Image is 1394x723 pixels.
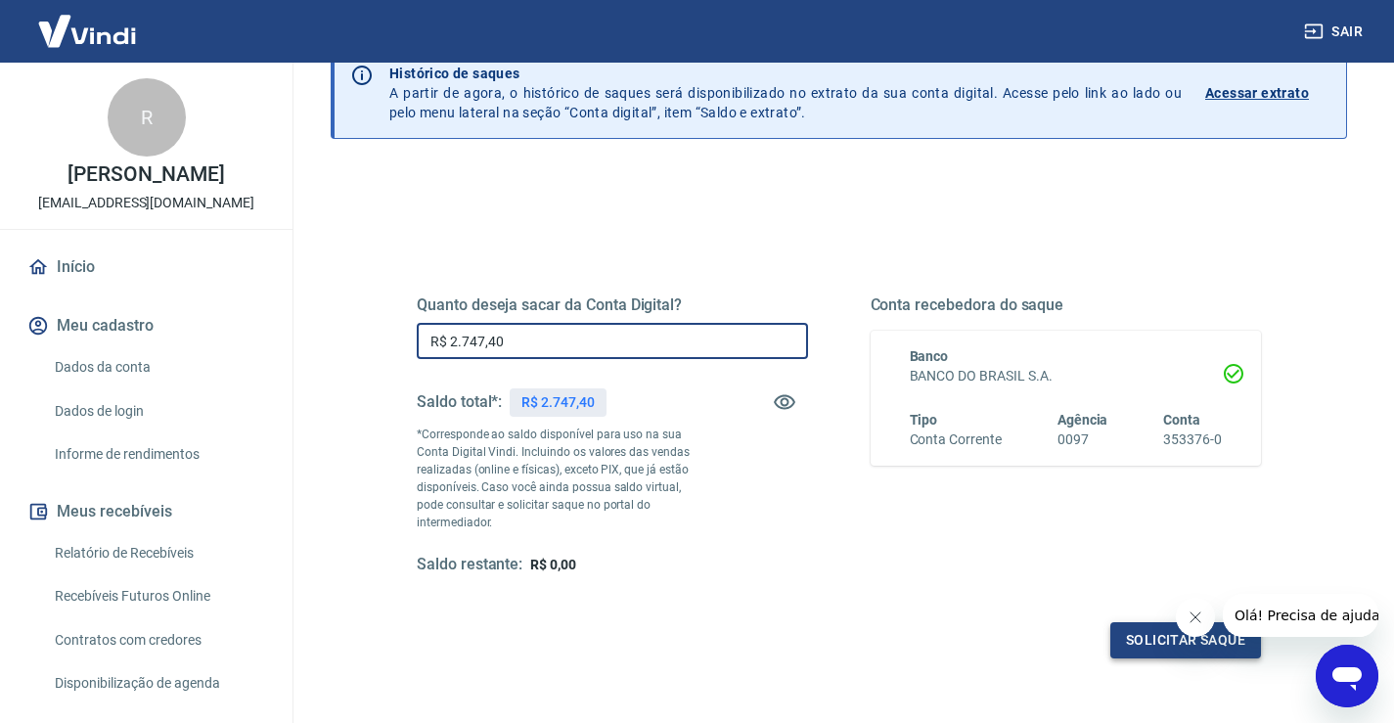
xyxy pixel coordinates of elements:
[47,391,269,431] a: Dados de login
[1057,429,1108,450] h6: 0097
[417,295,808,315] h5: Quanto deseja sacar da Conta Digital?
[417,426,710,531] p: *Corresponde ao saldo disponível para uso na sua Conta Digital Vindi. Incluindo os valores das ve...
[47,347,269,387] a: Dados da conta
[1205,83,1309,103] p: Acessar extrato
[1163,429,1222,450] h6: 353376-0
[47,576,269,616] a: Recebíveis Futuros Online
[47,663,269,703] a: Disponibilização de agenda
[910,348,949,364] span: Banco
[910,366,1223,386] h6: BANCO DO BRASIL S.A.
[47,620,269,660] a: Contratos com credores
[1163,412,1200,428] span: Conta
[417,392,502,412] h5: Saldo total*:
[1057,412,1108,428] span: Agência
[417,555,522,575] h5: Saldo restante:
[871,295,1262,315] h5: Conta recebedora do saque
[910,429,1002,450] h6: Conta Corrente
[23,246,269,289] a: Início
[108,78,186,157] div: R
[23,1,151,61] img: Vindi
[47,533,269,573] a: Relatório de Recebíveis
[910,412,938,428] span: Tipo
[12,14,164,29] span: Olá! Precisa de ajuda?
[521,392,594,413] p: R$ 2.747,40
[1176,598,1215,637] iframe: Fechar mensagem
[23,304,269,347] button: Meu cadastro
[530,557,576,572] span: R$ 0,00
[47,434,269,474] a: Informe de rendimentos
[1110,622,1261,658] button: Solicitar saque
[1223,594,1378,637] iframe: Mensagem da empresa
[1316,645,1378,707] iframe: Botão para abrir a janela de mensagens
[67,164,224,185] p: [PERSON_NAME]
[389,64,1182,83] p: Histórico de saques
[389,64,1182,122] p: A partir de agora, o histórico de saques será disponibilizado no extrato da sua conta digital. Ac...
[23,490,269,533] button: Meus recebíveis
[38,193,254,213] p: [EMAIL_ADDRESS][DOMAIN_NAME]
[1300,14,1371,50] button: Sair
[1205,64,1330,122] a: Acessar extrato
